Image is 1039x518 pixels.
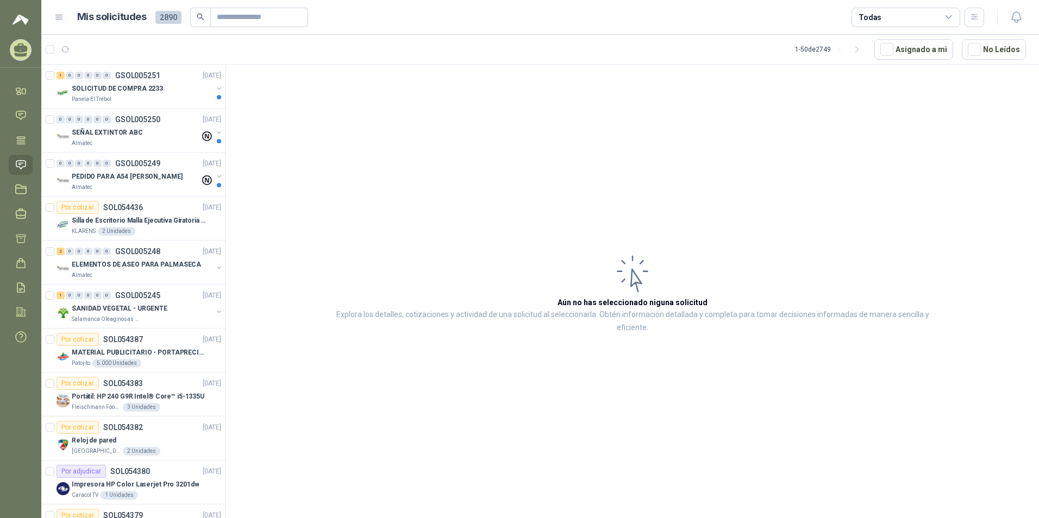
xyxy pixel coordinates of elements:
p: Explora los detalles, cotizaciones y actividad de una solicitud al seleccionarla. Obtén informaci... [335,308,930,334]
p: GSOL005245 [115,292,160,299]
span: 2890 [155,11,181,24]
p: Almatec [72,271,92,280]
a: 1 0 0 0 0 0 GSOL005251[DATE] Company LogoSOLICITUD DE COMPRA 2233Panela El Trébol [57,69,223,104]
div: 3 Unidades [123,403,160,412]
div: 2 [57,248,65,255]
p: [DATE] [203,378,221,389]
button: No Leídos [962,39,1026,60]
div: 0 [84,72,92,79]
div: 0 [66,248,74,255]
p: [DATE] [203,422,221,433]
p: [DATE] [203,290,221,301]
div: 0 [66,116,74,123]
div: Por cotizar [57,201,99,214]
div: Por cotizar [57,333,99,346]
a: Por adjudicarSOL054380[DATE] Company LogoImpresora HP Color Laserjet Pro 3201dwCaracol TV1 Unidades [41,460,226,504]
p: ELEMENTOS DE ASEO PARA PALMASECA [72,260,201,270]
div: 0 [93,292,102,299]
div: 1 - 50 de 2749 [795,41,866,58]
img: Company Logo [57,394,70,407]
p: SOL054436 [103,204,143,211]
div: Por adjudicar [57,465,106,478]
p: [DATE] [203,115,221,125]
div: 0 [103,248,111,255]
div: 0 [84,116,92,123]
a: Por cotizarSOL054436[DATE] Company LogoSilla de Escritorio Malla Ejecutiva Giratoria Cromada con ... [41,197,226,241]
p: GSOL005248 [115,248,160,255]
p: Almatec [72,139,92,148]
img: Company Logo [57,218,70,231]
div: 0 [103,116,111,123]
p: GSOL005251 [115,72,160,79]
img: Company Logo [57,350,70,363]
p: SOLICITUD DE COMPRA 2233 [72,84,163,94]
img: Company Logo [57,438,70,451]
div: 0 [93,116,102,123]
p: Caracol TV [72,491,98,500]
a: Por cotizarSOL054387[DATE] Company LogoMATERIAL PUBLICITARIO - PORTAPRECIOS VER ADJUNTOPatojito5.... [41,329,226,372]
a: Por cotizarSOL054382[DATE] Company LogoReloj de pared[GEOGRAPHIC_DATA]2 Unidades [41,416,226,460]
p: SOL054383 [103,380,143,387]
div: 0 [66,160,74,167]
a: 0 0 0 0 0 0 GSOL005249[DATE] Company LogoPEDIDO PARA A54 [PERSON_NAME]Almatec [57,157,223,192]
img: Company Logo [57,262,70,275]
a: 0 0 0 0 0 0 GSOL005250[DATE] Company LogoSEÑAL EXTINTOR ABCAlmatec [57,113,223,148]
div: 0 [75,160,83,167]
p: PEDIDO PARA A54 [PERSON_NAME] [72,172,183,182]
p: SANIDAD VEGETAL - URGENTE [72,304,167,314]
img: Company Logo [57,306,70,319]
div: 0 [66,292,74,299]
div: 0 [93,72,102,79]
div: Por cotizar [57,421,99,434]
div: 0 [75,248,83,255]
p: SOL054387 [103,336,143,343]
p: GSOL005249 [115,160,160,167]
p: [DATE] [203,247,221,257]
div: 0 [75,292,83,299]
p: [DATE] [203,71,221,81]
p: Reloj de pared [72,435,116,446]
p: Silla de Escritorio Malla Ejecutiva Giratoria Cromada con Reposabrazos Fijo Negra [72,216,207,226]
p: Fleischmann Foods S.A. [72,403,121,412]
p: Almatec [72,183,92,192]
a: 2 0 0 0 0 0 GSOL005248[DATE] Company LogoELEMENTOS DE ASEO PARA PALMASECAAlmatec [57,245,223,280]
div: 0 [84,292,92,299]
img: Company Logo [57,86,70,99]
div: 1 [57,292,65,299]
div: 0 [75,116,83,123]
h1: Mis solicitudes [77,9,147,25]
div: 0 [93,160,102,167]
div: 5.000 Unidades [92,359,141,368]
div: 2 Unidades [123,447,160,456]
div: 0 [103,292,111,299]
div: 0 [103,72,111,79]
a: 1 0 0 0 0 0 GSOL005245[DATE] Company LogoSANIDAD VEGETAL - URGENTESalamanca Oleaginosas SAS [57,289,223,324]
div: 0 [103,160,111,167]
p: [DATE] [203,159,221,169]
p: Portátil: HP 240 G9R Intel® Core™ i5-1335U [72,391,204,402]
p: Patojito [72,359,90,368]
p: Salamanca Oleaginosas SAS [72,315,140,324]
span: search [197,13,204,21]
div: 1 Unidades [101,491,138,500]
div: 0 [57,116,65,123]
p: SOL054382 [103,424,143,431]
div: 2 Unidades [98,227,135,236]
div: 0 [84,248,92,255]
div: 0 [84,160,92,167]
p: [DATE] [203,334,221,345]
p: MATERIAL PUBLICITARIO - PORTAPRECIOS VER ADJUNTO [72,348,207,358]
p: Impresora HP Color Laserjet Pro 3201dw [72,479,199,490]
div: 0 [75,72,83,79]
p: KLARENS [72,227,96,236]
p: SOL054380 [110,468,150,475]
p: [DATE] [203,203,221,213]
p: SEÑAL EXTINTOR ABC [72,128,143,138]
img: Company Logo [57,130,70,143]
button: Asignado a mi [874,39,953,60]
a: Por cotizarSOL054383[DATE] Company LogoPortátil: HP 240 G9R Intel® Core™ i5-1335UFleischmann Food... [41,372,226,416]
img: Company Logo [57,174,70,187]
img: Company Logo [57,482,70,495]
div: 0 [66,72,74,79]
img: Logo peakr [12,13,29,26]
